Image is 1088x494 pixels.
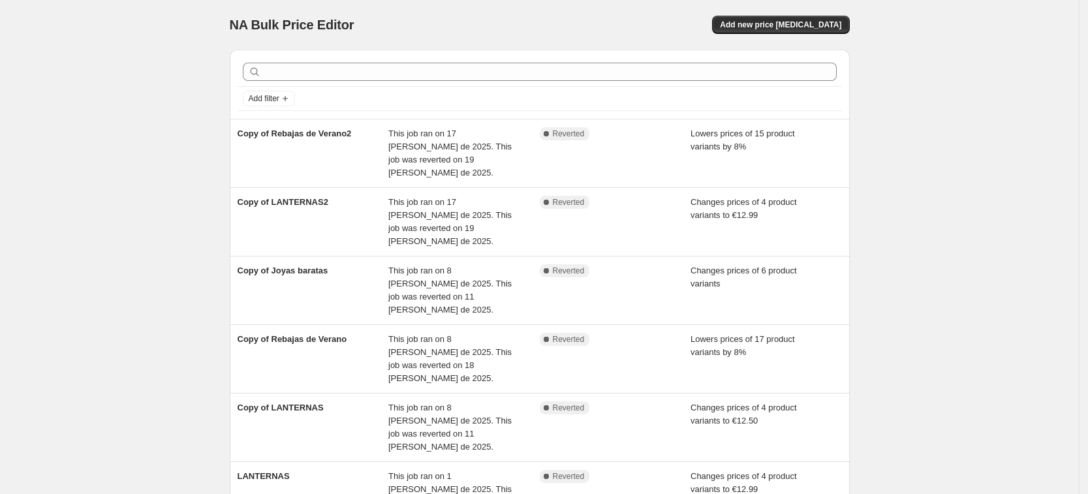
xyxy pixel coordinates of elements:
[238,197,328,207] span: Copy of LANTERNAS2
[238,266,328,275] span: Copy of Joyas baratas
[553,129,585,139] span: Reverted
[230,18,354,32] span: NA Bulk Price Editor
[691,403,797,425] span: Changes prices of 4 product variants to €12.50
[691,197,797,220] span: Changes prices of 4 product variants to €12.99
[388,266,512,315] span: This job ran on 8 [PERSON_NAME] de 2025. This job was reverted on 11 [PERSON_NAME] de 2025.
[238,129,352,138] span: Copy of Rebajas de Verano2
[238,334,347,344] span: Copy of Rebajas de Verano
[691,129,795,151] span: Lowers prices of 15 product variants by 8%
[553,471,585,482] span: Reverted
[388,403,512,452] span: This job ran on 8 [PERSON_NAME] de 2025. This job was reverted on 11 [PERSON_NAME] de 2025.
[249,93,279,104] span: Add filter
[720,20,841,30] span: Add new price [MEDICAL_DATA]
[691,471,797,494] span: Changes prices of 4 product variants to €12.99
[388,334,512,383] span: This job ran on 8 [PERSON_NAME] de 2025. This job was reverted on 18 [PERSON_NAME] de 2025.
[553,334,585,345] span: Reverted
[238,403,324,412] span: Copy of LANTERNAS
[553,197,585,208] span: Reverted
[388,197,512,246] span: This job ran on 17 [PERSON_NAME] de 2025. This job was reverted on 19 [PERSON_NAME] de 2025.
[712,16,849,34] button: Add new price [MEDICAL_DATA]
[388,129,512,178] span: This job ran on 17 [PERSON_NAME] de 2025. This job was reverted on 19 [PERSON_NAME] de 2025.
[691,334,795,357] span: Lowers prices of 17 product variants by 8%
[553,266,585,276] span: Reverted
[691,266,797,288] span: Changes prices of 6 product variants
[553,403,585,413] span: Reverted
[238,471,290,481] span: LANTERNAS
[243,91,295,106] button: Add filter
